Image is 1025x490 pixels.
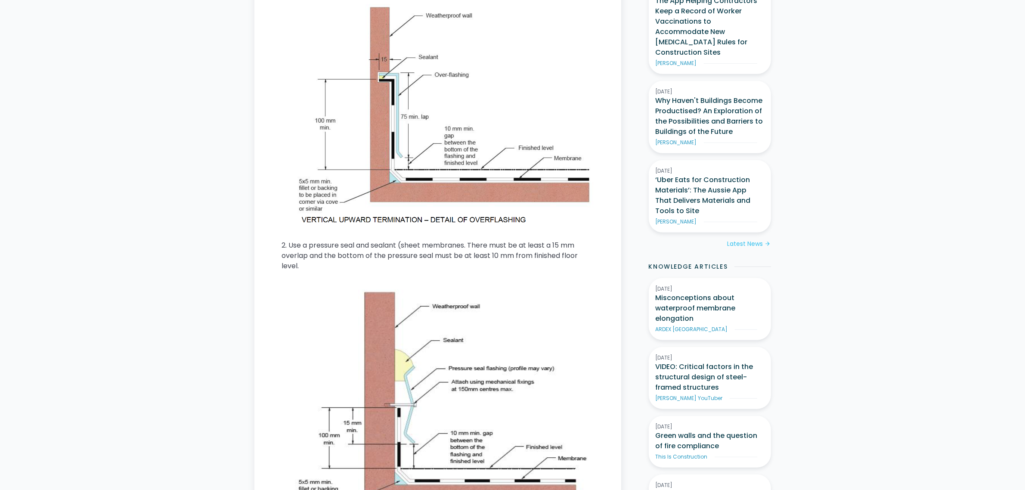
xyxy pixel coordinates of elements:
div: [DATE] [656,354,764,362]
h3: Green walls and the question of fire compliance [656,431,764,451]
a: [DATE]‘Uber Eats for Construction Materials’: The Aussie App That Delivers Materials and Tools to... [649,160,771,233]
div: ARDEX [GEOGRAPHIC_DATA] [656,326,728,333]
div: Latest News [728,239,763,248]
h2: Knowledge Articles [649,262,728,271]
div: [DATE] [656,167,764,175]
div: [PERSON_NAME] [656,218,697,226]
div: [PERSON_NAME] [656,139,697,146]
a: [DATE]Why Haven't Buildings Become Productised? An Exploration of the Possibilities and Barriers ... [649,81,771,153]
h3: VIDEO: Critical factors in the structural design of steel-framed structures [656,362,764,393]
h3: Why Haven't Buildings Become Productised? An Exploration of the Possibilities and Barriers to Bui... [656,96,764,137]
a: [DATE]VIDEO: Critical factors in the structural design of steel-framed structures[PERSON_NAME] Yo... [649,347,771,409]
div: [PERSON_NAME] YouTuber [656,394,723,402]
p: 2. Use a pressure seal and sealant (sheet membranes. There must be at least a 15 mm overlap and t... [282,240,594,271]
div: [PERSON_NAME] [656,59,697,67]
div: This Is Construction [656,453,708,461]
div: [DATE] [656,423,764,431]
div: [DATE] [656,285,764,293]
div: [DATE] [656,88,764,96]
a: [DATE]Misconceptions about waterproof membrane elongationARDEX [GEOGRAPHIC_DATA] [649,278,771,340]
div: [DATE] [656,481,764,489]
div: arrow_forward [765,240,771,248]
h3: Misconceptions about waterproof membrane elongation [656,293,764,324]
a: [DATE]Green walls and the question of fire complianceThis Is Construction [649,416,771,468]
a: Latest Newsarrow_forward [728,239,771,248]
h3: ‘Uber Eats for Construction Materials’: The Aussie App That Delivers Materials and Tools to Site [656,175,764,216]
